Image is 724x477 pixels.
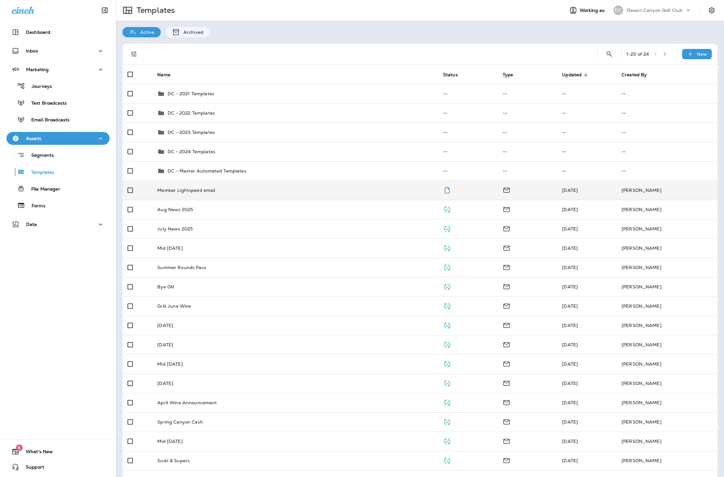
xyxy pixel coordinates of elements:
p: Assets [26,136,41,141]
td: -- [557,161,616,181]
span: Published [443,418,451,424]
span: Email [503,380,510,386]
span: Published [443,322,451,328]
p: Spring Canyon Cash [157,419,203,425]
button: Email Broadcasts [6,113,110,126]
p: DC - Master Automated Templates [168,168,246,173]
td: -- [438,84,497,103]
span: Type [503,72,513,78]
span: Published [443,399,451,405]
p: Member Lightspeed email [157,188,215,193]
span: Type [503,72,522,78]
td: -- [497,161,557,181]
span: Martin Ort [562,245,578,251]
span: Martin Ort [562,400,578,406]
span: Martin Ort [562,342,578,348]
td: -- [438,103,497,123]
td: -- [557,123,616,142]
span: Published [443,341,451,347]
td: -- [497,103,557,123]
button: Inbox [6,44,110,57]
td: [PERSON_NAME] [616,412,718,432]
span: Working as: [580,8,607,13]
button: Data [6,218,110,231]
p: Text Broadcasts [25,100,67,107]
td: -- [557,103,616,123]
span: Martin Ort [562,380,578,386]
td: [PERSON_NAME] [616,432,718,451]
span: Created By [622,72,655,78]
p: Archived [180,30,203,35]
button: Templates [6,165,110,179]
span: Name [157,72,170,78]
span: Martin Ort [562,419,578,425]
p: DC - 2023 Templates [168,130,215,135]
span: Published [443,283,451,289]
span: Published [443,457,451,463]
button: Journeys [6,79,110,93]
td: [PERSON_NAME] [616,200,718,219]
button: File Manager [6,182,110,195]
p: Journeys [25,84,52,90]
span: Martin Ort [562,187,578,193]
p: DC - 2022 Templates [168,110,215,116]
p: Mid [DATE] [157,246,182,251]
button: Filters [128,48,140,61]
td: -- [497,84,557,103]
p: DC - 2021 Templates [168,91,214,96]
p: [DATE] [157,381,173,386]
button: Collapse Sidebar [96,4,114,17]
span: What's New [19,449,53,457]
p: Active [137,30,154,35]
p: Summer Rounds Pass [157,265,206,270]
span: Published [443,360,451,366]
td: [PERSON_NAME] [616,258,718,277]
span: Martin Ort [562,265,578,270]
span: Martin Ort [562,284,578,290]
span: Martin Ort [562,458,578,463]
span: Published [443,303,451,308]
span: Martin Ort [562,303,578,309]
span: Status [443,72,466,78]
span: Status [443,72,458,78]
td: -- [497,142,557,161]
td: -- [438,161,497,181]
p: Email Broadcasts [25,117,70,123]
button: Dashboard [6,26,110,39]
p: Aug News 2025 [157,207,193,212]
p: Data [26,222,37,227]
button: Support [6,461,110,473]
span: Updated [562,72,590,78]
span: Martin Ort [562,323,578,328]
span: Updated [562,72,582,78]
div: DC [613,5,623,15]
td: [PERSON_NAME] [616,296,718,316]
p: New [697,51,707,57]
td: -- [557,84,616,103]
span: Email [503,438,510,444]
span: Email [503,264,510,270]
p: Grill June Wine [157,304,191,309]
p: Forms [25,203,45,209]
span: Email [503,206,510,212]
td: [PERSON_NAME] [616,181,718,200]
td: [PERSON_NAME] [616,451,718,470]
td: [PERSON_NAME] [616,335,718,354]
span: Email [503,360,510,366]
span: Email [503,283,510,289]
button: Search Templates [603,48,616,61]
span: Published [443,206,451,212]
td: -- [616,142,718,161]
span: Name [157,72,179,78]
p: Desert Canyon Golf Club [627,8,682,13]
td: [PERSON_NAME] [616,219,718,238]
td: -- [616,161,718,181]
p: [DATE] [157,323,173,328]
button: 6What's New [6,445,110,458]
span: 6 [16,444,23,451]
p: Templates [134,5,175,15]
span: Martin Ort [562,207,578,212]
p: Templates [25,170,54,176]
p: Suds & Supers [157,458,190,463]
span: Support [19,464,44,472]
